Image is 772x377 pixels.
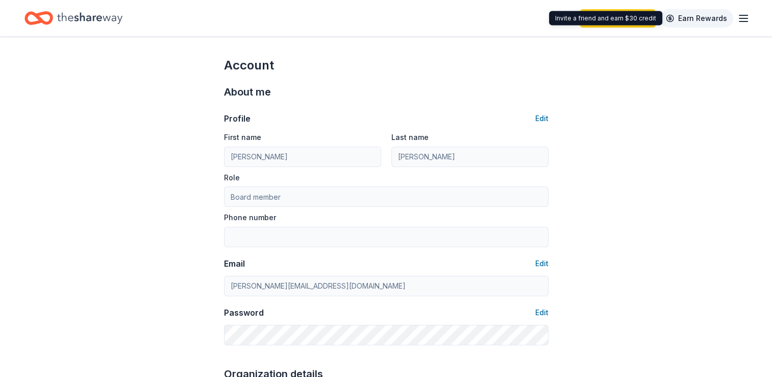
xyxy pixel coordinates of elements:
[224,84,549,100] div: About me
[224,57,549,74] div: Account
[224,132,261,143] label: First name
[224,257,245,270] div: Email
[535,307,549,319] button: Edit
[224,173,240,183] label: Role
[580,9,656,28] a: Start free trial
[391,132,429,143] label: Last name
[224,307,264,319] div: Password
[535,257,549,270] button: Edit
[660,9,733,28] a: Earn Rewards
[24,6,122,30] a: Home
[224,213,276,223] label: Phone number
[535,112,549,125] button: Edit
[224,112,251,125] div: Profile
[549,11,662,26] div: Invite a friend and earn $30 credit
